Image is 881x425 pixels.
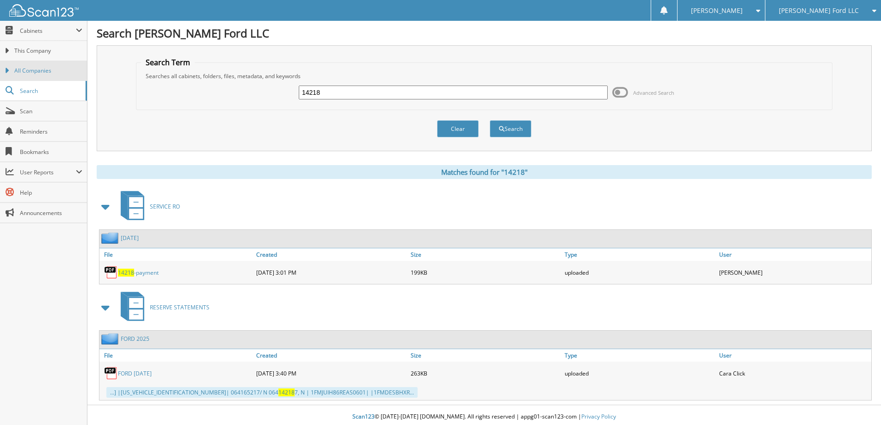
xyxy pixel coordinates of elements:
a: User [717,248,871,261]
img: scan123-logo-white.svg [9,4,79,17]
a: User [717,349,871,362]
span: [PERSON_NAME] [691,8,743,13]
div: Cara Click [717,364,871,382]
div: [PERSON_NAME] [717,263,871,282]
span: [PERSON_NAME] Ford LLC [779,8,859,13]
span: 14218 [118,269,134,277]
img: PDF.png [104,265,118,279]
span: This Company [14,47,82,55]
a: Privacy Policy [581,413,616,420]
a: Type [562,349,717,362]
span: Bookmarks [20,148,82,156]
span: 14218 [278,388,295,396]
div: Matches found for "14218" [97,165,872,179]
a: Created [254,349,408,362]
a: 14218-payment [118,269,159,277]
span: Reminders [20,128,82,136]
div: [DATE] 3:40 PM [254,364,408,382]
span: Search [20,87,81,95]
span: Help [20,189,82,197]
div: 199KB [408,263,563,282]
a: Type [562,248,717,261]
span: User Reports [20,168,76,176]
span: All Companies [14,67,82,75]
div: Searches all cabinets, folders, files, metadata, and keywords [141,72,827,80]
a: Created [254,248,408,261]
a: File [99,349,254,362]
button: Clear [437,120,479,137]
span: Scan123 [352,413,375,420]
span: Advanced Search [633,89,674,96]
div: ...] |[US_VEHICLE_IDENTIFICATION_NUMBER]| 064165217/ N 064 7, N | 1FMJUIH86REAS0601| |1FMDESBHXR... [106,387,418,398]
span: Announcements [20,209,82,217]
iframe: Chat Widget [835,381,881,425]
a: FORD 2025 [121,335,149,343]
a: RESERVE STATEMENTS [115,289,209,326]
legend: Search Term [141,57,195,68]
h1: Search [PERSON_NAME] Ford LLC [97,25,872,41]
div: uploaded [562,263,717,282]
span: Cabinets [20,27,76,35]
a: FORD [DATE] [118,370,152,377]
div: uploaded [562,364,717,382]
img: PDF.png [104,366,118,380]
button: Search [490,120,531,137]
div: [DATE] 3:01 PM [254,263,408,282]
span: SERVICE RO [150,203,180,210]
img: folder2.png [101,333,121,345]
a: Size [408,349,563,362]
a: Size [408,248,563,261]
span: Scan [20,107,82,115]
span: RESERVE STATEMENTS [150,303,209,311]
div: 263KB [408,364,563,382]
img: folder2.png [101,232,121,244]
a: [DATE] [121,234,139,242]
a: SERVICE RO [115,188,180,225]
a: File [99,248,254,261]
